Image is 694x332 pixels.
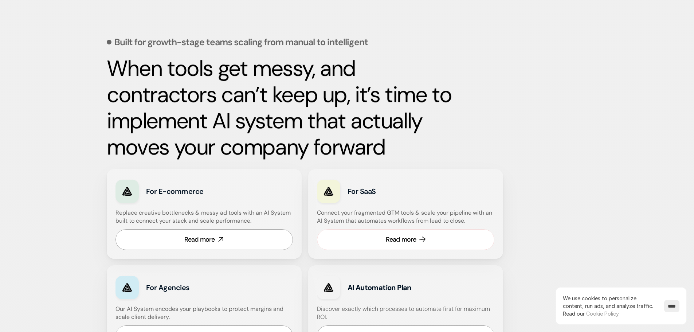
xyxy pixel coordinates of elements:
[563,294,657,317] p: We use cookies to personalize content, run ads, and analyze traffic.
[114,38,368,47] p: Built for growth-stage teams scaling from manual to intelligent
[348,186,447,196] h3: For SaaS
[115,209,291,225] h4: Replace creative bottlenecks & messy ad tools with an AI System built to connect your stack and s...
[386,235,416,244] div: Read more
[563,310,620,317] span: Read our .
[317,229,494,250] a: Read more
[317,305,494,321] h4: Discover exactly which processes to automate first for maximum ROI.
[115,305,293,321] h4: Our AI System encodes your playbooks to protect margins and scale client delivery.
[115,229,293,250] a: Read more
[184,235,215,244] div: Read more
[317,209,498,225] h4: Connect your fragmented GTM tools & scale your pipeline with an AI System that automates workflow...
[348,283,411,292] strong: AI Automation Plan
[146,186,246,196] h3: For E-commerce
[586,310,619,317] a: Cookie Policy
[146,282,246,293] h3: For Agencies
[107,54,456,161] strong: When tools get messy, and contractors can’t keep up, it’s time to implement AI system that actual...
